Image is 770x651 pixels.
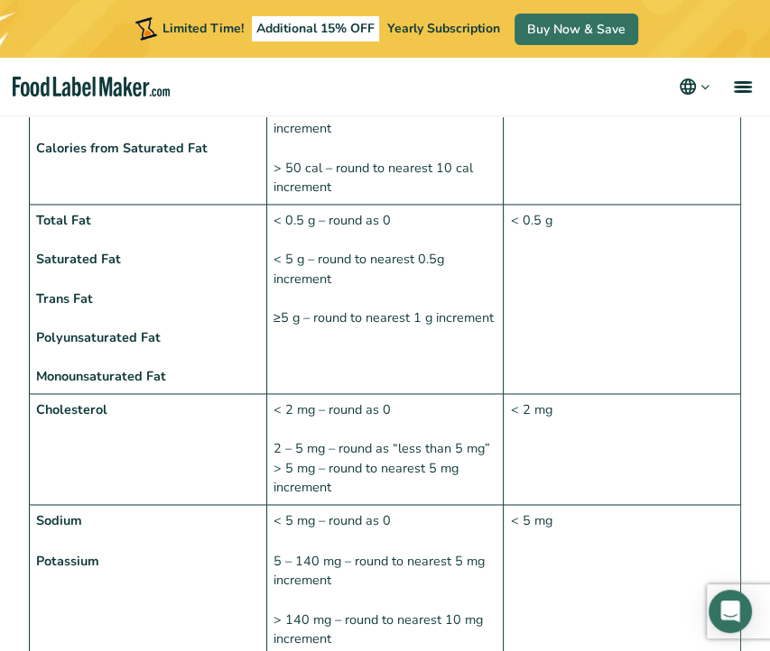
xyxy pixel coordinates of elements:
strong: Sodium [36,511,82,529]
strong: Polyunsaturated Fat [36,328,161,346]
a: menu [712,58,770,115]
span: Yearly Subscription [387,20,500,37]
strong: Potassium [36,551,99,569]
strong: Cholesterol [36,400,107,418]
strong: Saturated Fat [36,250,121,268]
td: < 2 mg [504,393,741,504]
strong: Monounsaturated Fat [36,367,166,385]
div: Open Intercom Messenger [709,590,752,633]
span: Limited Time! [162,20,244,37]
strong: Trans Fat [36,289,93,307]
a: Buy Now & Save [515,14,638,45]
td: < 5 cal – round as 0 ≤50 cal – round to nearest 5 cal increment > 50 cal – round to nearest 10 ca... [266,54,504,205]
td: < 0.5 g [504,205,741,394]
td: < 0.5 g – round as 0 < 5 g – round to nearest 0.5g increment ≥5 g – round to nearest 1 g increment [266,205,504,394]
strong: Calories from Saturated Fat [36,139,208,157]
td: < 5 cal [504,54,741,205]
td: < 2 mg – round as 0 2 – 5 mg – round as “less than 5 mg” > 5 mg – round to nearest 5 mg increment [266,393,504,504]
strong: Calories from Fat [36,100,143,118]
span: Additional 15% OFF [252,16,379,41]
strong: Total Fat [36,211,91,229]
